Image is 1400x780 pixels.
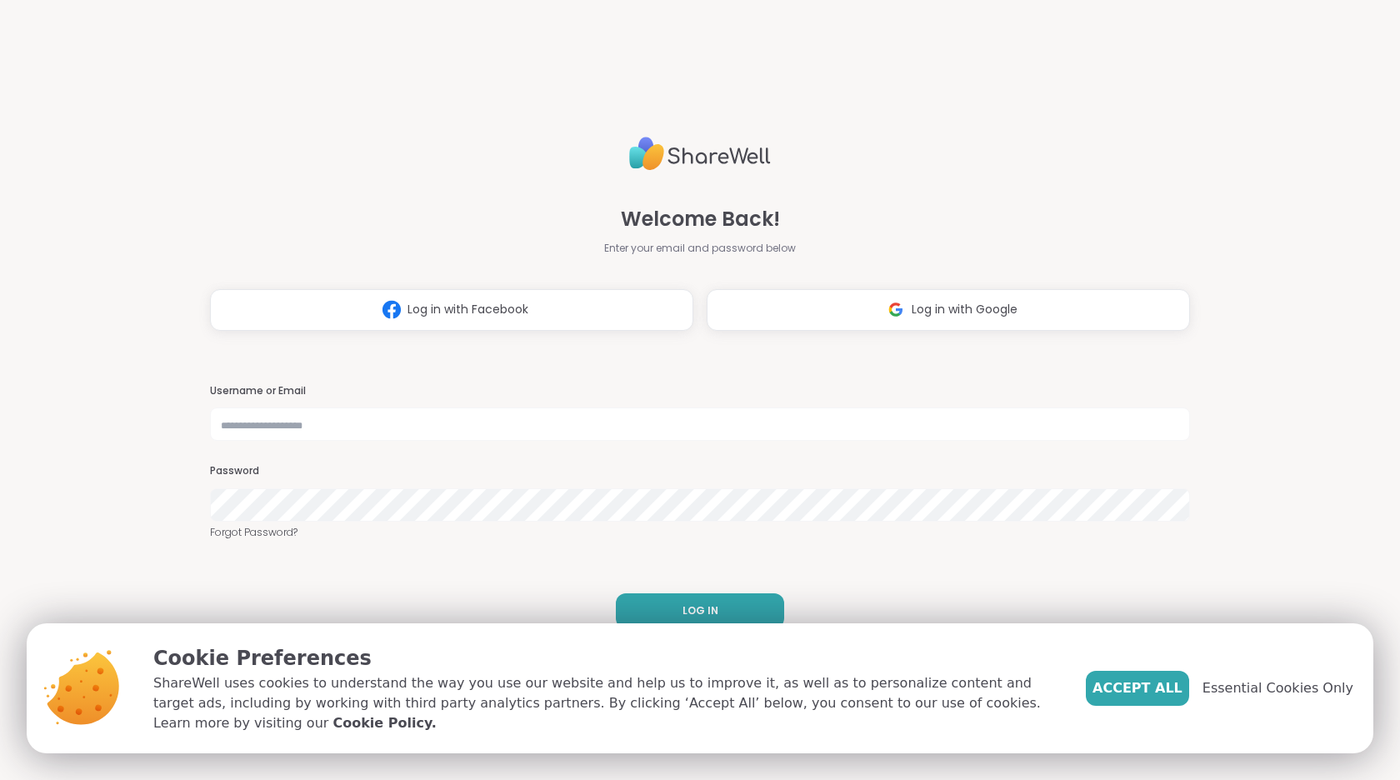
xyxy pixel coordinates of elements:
span: Log in with Google [912,301,1017,318]
button: LOG IN [616,593,784,628]
span: Log in with Facebook [407,301,528,318]
p: ShareWell uses cookies to understand the way you use our website and help us to improve it, as we... [153,673,1059,733]
img: ShareWell Logomark [880,294,912,325]
a: Forgot Password? [210,525,1190,540]
span: Welcome Back! [621,204,780,234]
button: Log in with Google [707,289,1190,331]
span: Enter your email and password below [604,241,796,256]
a: Cookie Policy. [332,713,436,733]
h3: Username or Email [210,384,1190,398]
button: Accept All [1086,671,1189,706]
h3: Password [210,464,1190,478]
p: Cookie Preferences [153,643,1059,673]
img: ShareWell Logomark [376,294,407,325]
span: LOG IN [682,603,718,618]
button: Log in with Facebook [210,289,693,331]
img: ShareWell Logo [629,130,771,177]
span: Accept All [1092,678,1182,698]
span: Essential Cookies Only [1202,678,1353,698]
